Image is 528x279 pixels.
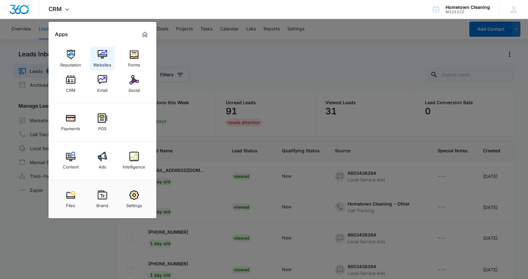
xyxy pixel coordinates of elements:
div: Email [97,85,108,93]
a: Email [90,72,114,96]
a: Social [122,72,146,96]
a: Files [59,187,83,211]
span: CRM [49,6,62,12]
a: Payments [59,110,83,134]
a: Settings [122,187,146,211]
a: Websites [90,47,114,71]
a: Ads [90,149,114,173]
div: Content [63,161,79,169]
div: account name [446,5,490,10]
a: CRM [59,72,83,96]
a: Reputation [59,47,83,71]
a: Content [59,149,83,173]
div: Forms [128,59,140,67]
a: POS [90,110,114,134]
div: Payments [61,123,80,131]
div: Files [66,200,75,208]
h2: Apps [55,31,68,37]
div: Settings [126,200,142,208]
div: Reputation [60,59,81,67]
div: Intelligence [123,161,145,169]
div: CRM [66,85,75,93]
div: account id [446,10,490,14]
div: Ads [99,161,106,169]
div: Websites [93,59,111,67]
div: Social [128,85,140,93]
div: POS [98,123,107,131]
div: Brand [96,200,108,208]
a: Brand [90,187,114,211]
a: Forms [122,47,146,71]
a: Marketing 360® Dashboard [140,29,150,40]
a: Intelligence [122,149,146,173]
